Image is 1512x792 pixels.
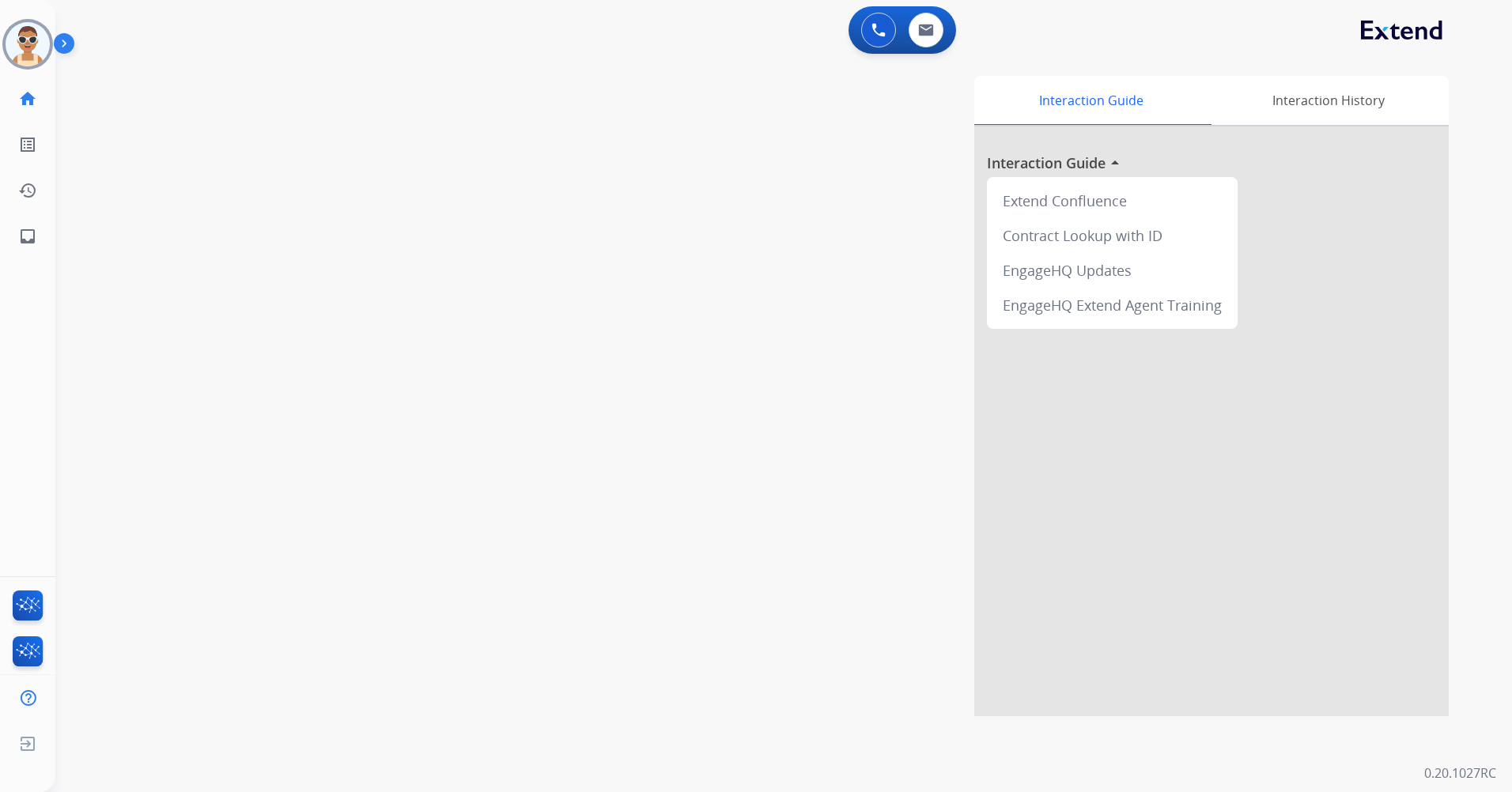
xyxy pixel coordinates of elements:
[974,76,1208,125] div: Interaction Guide
[18,181,37,200] mat-icon: history
[18,89,37,108] mat-icon: home
[993,183,1231,218] div: Extend Confluence
[6,22,50,66] img: avatar
[18,135,37,154] mat-icon: list_alt
[1424,764,1496,783] p: 0.20.1027RC
[1208,76,1449,125] div: Interaction History
[993,253,1231,288] div: EngageHQ Updates
[993,218,1231,253] div: Contract Lookup with ID
[993,288,1231,322] div: EngageHQ Extend Agent Training
[18,227,37,246] mat-icon: inbox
